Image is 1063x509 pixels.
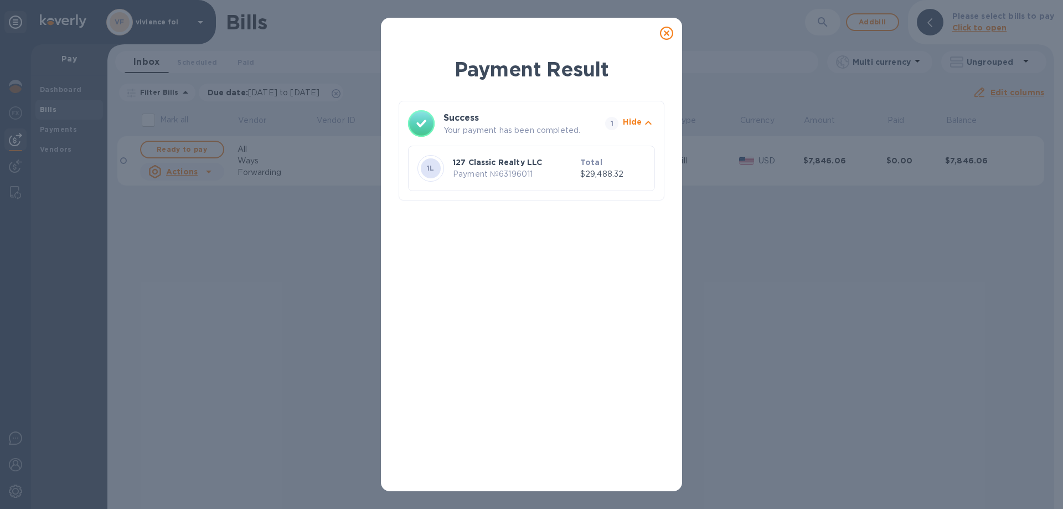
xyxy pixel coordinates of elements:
[623,116,642,127] p: Hide
[453,168,576,180] p: Payment № 63196011
[623,116,655,131] button: Hide
[399,55,664,83] h1: Payment Result
[443,125,601,136] p: Your payment has been completed.
[453,157,576,168] p: 127 Classic Realty LLC
[605,117,618,130] span: 1
[580,168,646,180] p: $29,488.32
[443,111,585,125] h3: Success
[427,164,435,172] b: 1L
[580,158,602,167] b: Total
